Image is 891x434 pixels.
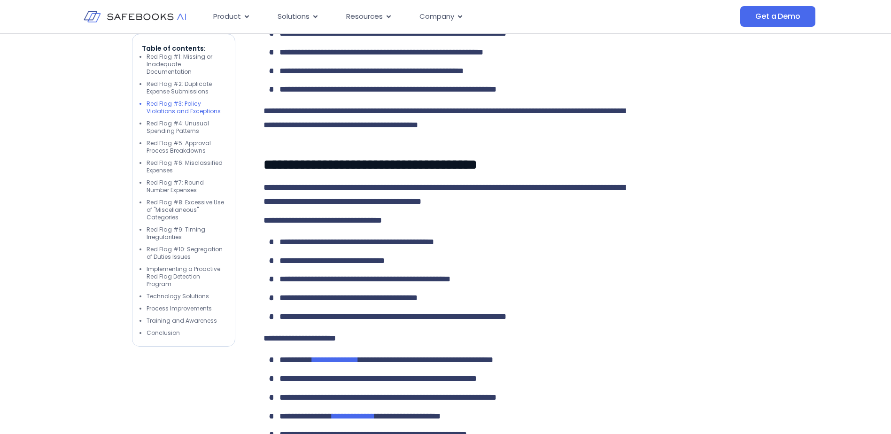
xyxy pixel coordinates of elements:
li: Red Flag #4: Unusual Spending Patterns [147,120,225,135]
span: Company [419,11,454,22]
li: Implementing a Proactive Red Flag Detection Program [147,265,225,288]
a: Get a Demo [740,6,815,27]
nav: Menu [206,8,646,26]
li: Conclusion [147,329,225,337]
div: Menu Toggle [206,8,646,26]
li: Red Flag #3: Policy Violations and Exceptions [147,100,225,115]
li: Technology Solutions [147,293,225,300]
li: Training and Awareness [147,317,225,325]
p: Table of contents: [142,44,225,53]
span: Resources [346,11,383,22]
li: Red Flag #1: Missing or Inadequate Documentation [147,53,225,76]
li: Red Flag #6: Misclassified Expenses [147,159,225,174]
span: Get a Demo [755,12,800,21]
span: Solutions [278,11,310,22]
li: Red Flag #10: Segregation of Duties Issues [147,246,225,261]
li: Red Flag #5: Approval Process Breakdowns [147,139,225,155]
li: Red Flag #7: Round Number Expenses [147,179,225,194]
li: Red Flag #2: Duplicate Expense Submissions [147,80,225,95]
span: Product [213,11,241,22]
li: Process Improvements [147,305,225,312]
li: Red Flag #9: Timing Irregularities [147,226,225,241]
li: Red Flag #8: Excessive Use of "Miscellaneous" Categories [147,199,225,221]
